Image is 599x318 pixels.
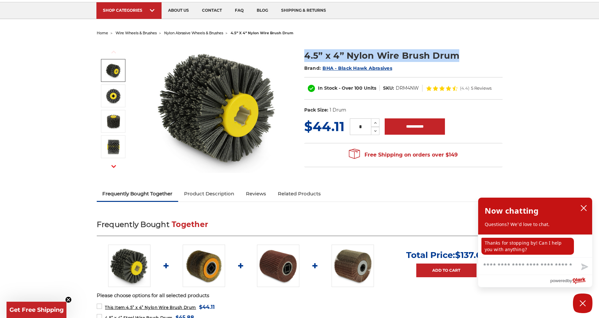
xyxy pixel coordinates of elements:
a: Powered by Olark [550,275,592,287]
a: Reviews [240,187,272,201]
p: Please choose options for all selected products [97,292,503,299]
a: Product Description [178,187,240,201]
span: powered [550,277,567,285]
a: home [97,31,108,35]
div: chat [478,235,592,257]
span: 4.5” x 4” nylon wire brush drum [231,31,293,35]
span: Units [364,85,376,91]
a: Related Products [272,187,327,201]
img: abrasive impregnated nylon brush [105,139,121,155]
p: Questions? We'd love to chat. [485,221,586,228]
span: 5 Reviews [471,86,492,90]
span: Together [172,220,208,229]
p: Total Price: [406,250,486,260]
button: Next [106,159,121,174]
a: faq [228,2,250,19]
button: Previous [106,45,121,59]
span: Get Free Shipping [9,306,64,313]
button: close chatbox [578,203,589,213]
button: Send message [576,260,592,275]
img: round nylon brushes industrial [105,113,121,129]
span: 100 [354,85,363,91]
p: Thanks for stopping by! Can I help you with anything? [481,238,574,255]
a: contact [195,2,228,19]
h1: 4.5” x 4” Nylon Wire Brush Drum [304,49,503,62]
dt: SKU: [383,85,394,92]
dd: DRM4NW [396,85,419,92]
img: 4.5 inch x 4 inch Abrasive nylon brush [152,42,283,173]
a: shipping & returns [275,2,333,19]
span: Brand: [304,65,321,71]
span: 4.5” x 4” Nylon Wire Brush Drum [105,305,196,310]
strong: This Item: [105,305,126,310]
span: $44.11 [304,118,345,134]
div: olark chatbox [478,197,592,287]
span: Free Shipping on orders over $149 [349,148,458,161]
img: quad key arbor nylon wire brush drum [105,88,121,104]
div: Get Free ShippingClose teaser [7,302,66,318]
img: 4.5 inch x 4 inch Abrasive nylon brush [105,62,121,79]
a: wire wheels & brushes [116,31,157,35]
a: Add to Cart [416,264,477,277]
span: (4.4) [460,86,469,90]
span: $44.11 [199,303,215,311]
a: Frequently Bought Together [97,187,178,201]
span: Frequently Bought [97,220,169,229]
img: 4.5 inch x 4 inch Abrasive nylon brush [108,245,150,287]
span: $137.62 [455,250,486,260]
span: - Over [339,85,353,91]
h2: Now chatting [485,204,538,217]
a: blog [250,2,275,19]
span: by [567,277,572,285]
button: Close teaser [65,296,72,303]
a: about us [162,2,195,19]
dd: 1 Drum [330,107,346,114]
a: BHA - Black Hawk Abrasives [322,65,392,71]
span: In Stock [318,85,337,91]
button: Close Chatbox [573,294,592,313]
div: SHOP CATEGORIES [103,8,155,13]
dt: Pack Size: [304,107,328,114]
a: nylon abrasive wheels & brushes [164,31,223,35]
